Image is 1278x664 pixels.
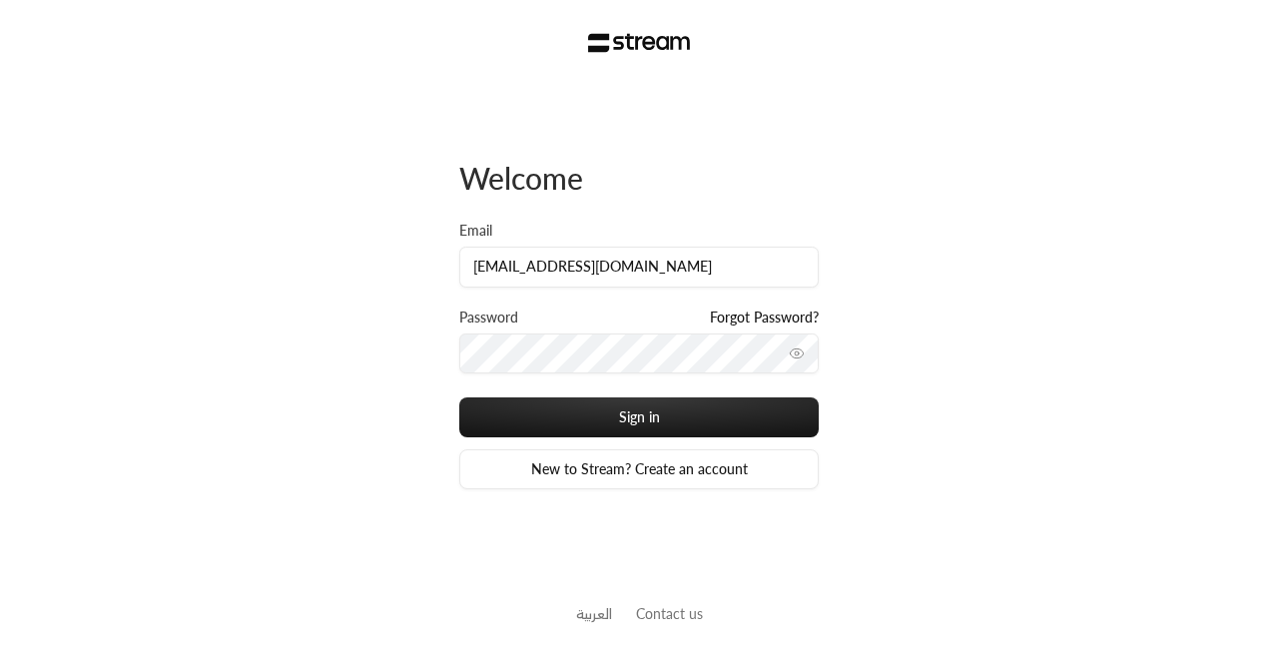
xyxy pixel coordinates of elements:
[636,603,703,624] button: Contact us
[588,33,691,53] img: Stream Logo
[459,449,819,489] a: New to Stream? Create an account
[781,337,813,369] button: toggle password visibility
[636,605,703,622] a: Contact us
[576,595,612,632] a: العربية
[459,397,819,437] button: Sign in
[459,160,583,196] span: Welcome
[459,308,518,328] label: Password
[710,308,819,328] a: Forgot Password?
[459,221,492,241] label: Email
